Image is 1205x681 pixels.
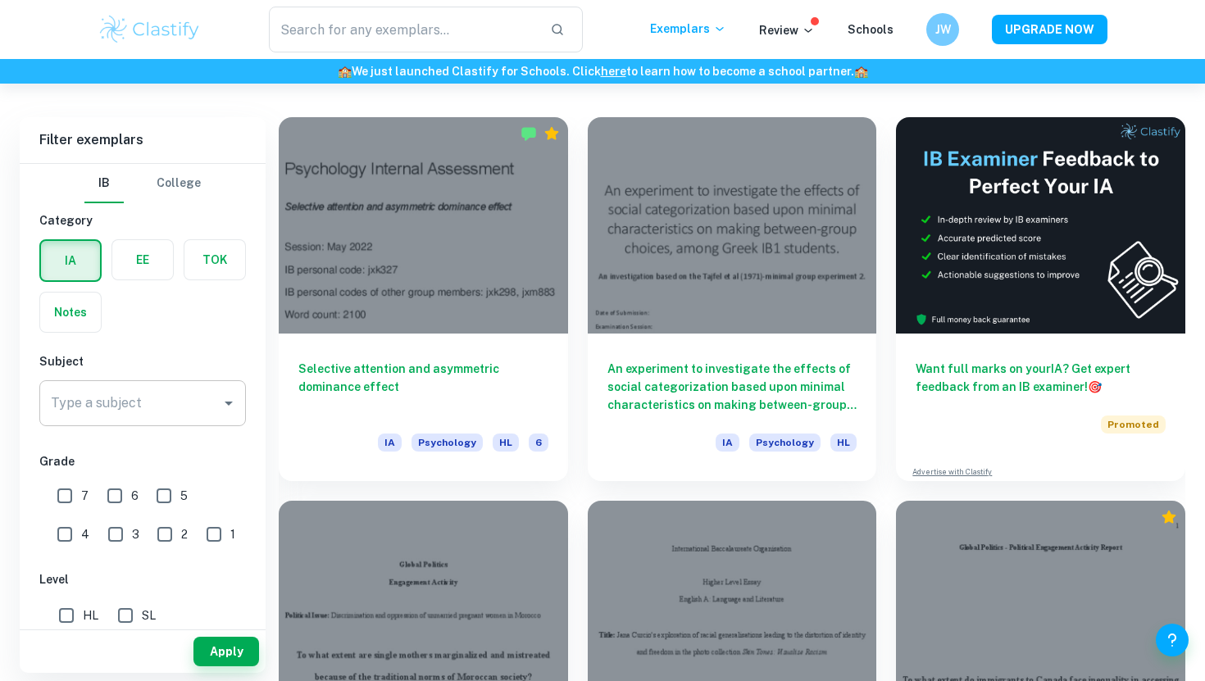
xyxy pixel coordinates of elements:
button: Notes [40,293,101,332]
img: Clastify logo [98,13,202,46]
button: JW [926,13,959,46]
span: HL [493,434,519,452]
span: 6 [529,434,548,452]
h6: Filter exemplars [20,117,266,163]
a: Want full marks on yourIA? Get expert feedback from an IB examiner!PromotedAdvertise with Clastify [896,117,1185,481]
span: 🏫 [854,65,868,78]
span: 🏫 [338,65,352,78]
span: 1 [230,525,235,543]
a: here [601,65,626,78]
h6: Selective attention and asymmetric dominance effect [298,360,548,414]
span: Promoted [1101,415,1166,434]
button: UPGRADE NOW [992,15,1107,44]
button: College [157,164,201,203]
button: IA [41,241,100,280]
a: Schools [848,23,894,36]
h6: Level [39,570,246,588]
h6: Want full marks on your IA ? Get expert feedback from an IB examiner! [916,360,1166,396]
div: Premium [1161,509,1177,525]
h6: Grade [39,452,246,470]
span: 6 [131,487,139,505]
span: HL [830,434,857,452]
span: 4 [81,525,89,543]
span: 3 [132,525,139,543]
button: TOK [184,240,245,279]
button: Open [217,392,240,415]
span: 🎯 [1088,380,1102,393]
a: Selective attention and asymmetric dominance effectIAPsychologyHL6 [279,117,568,481]
div: Premium [543,125,560,142]
a: Advertise with Clastify [912,466,992,478]
span: IA [716,434,739,452]
span: IA [378,434,402,452]
button: EE [112,240,173,279]
h6: Subject [39,352,246,370]
h6: We just launched Clastify for Schools. Click to learn how to become a school partner. [3,62,1202,80]
input: Search for any exemplars... [269,7,537,52]
h6: JW [934,20,953,39]
span: SL [142,606,156,624]
div: Filter type choice [84,164,201,203]
p: Exemplars [650,20,726,38]
span: 7 [81,487,89,505]
span: 5 [180,487,188,505]
span: Psychology [412,434,483,452]
h6: Category [39,211,246,229]
h6: An experiment to investigate the effects of social categorization based upon minimal characterist... [607,360,857,414]
span: 2 [181,525,188,543]
img: Marked [521,125,537,142]
button: IB [84,164,124,203]
span: Psychology [749,434,821,452]
button: Help and Feedback [1156,624,1189,656]
a: An experiment to investigate the effects of social categorization based upon minimal characterist... [588,117,877,481]
p: Review [759,21,815,39]
img: Thumbnail [896,117,1185,334]
span: HL [83,606,98,624]
button: Apply [193,637,259,666]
